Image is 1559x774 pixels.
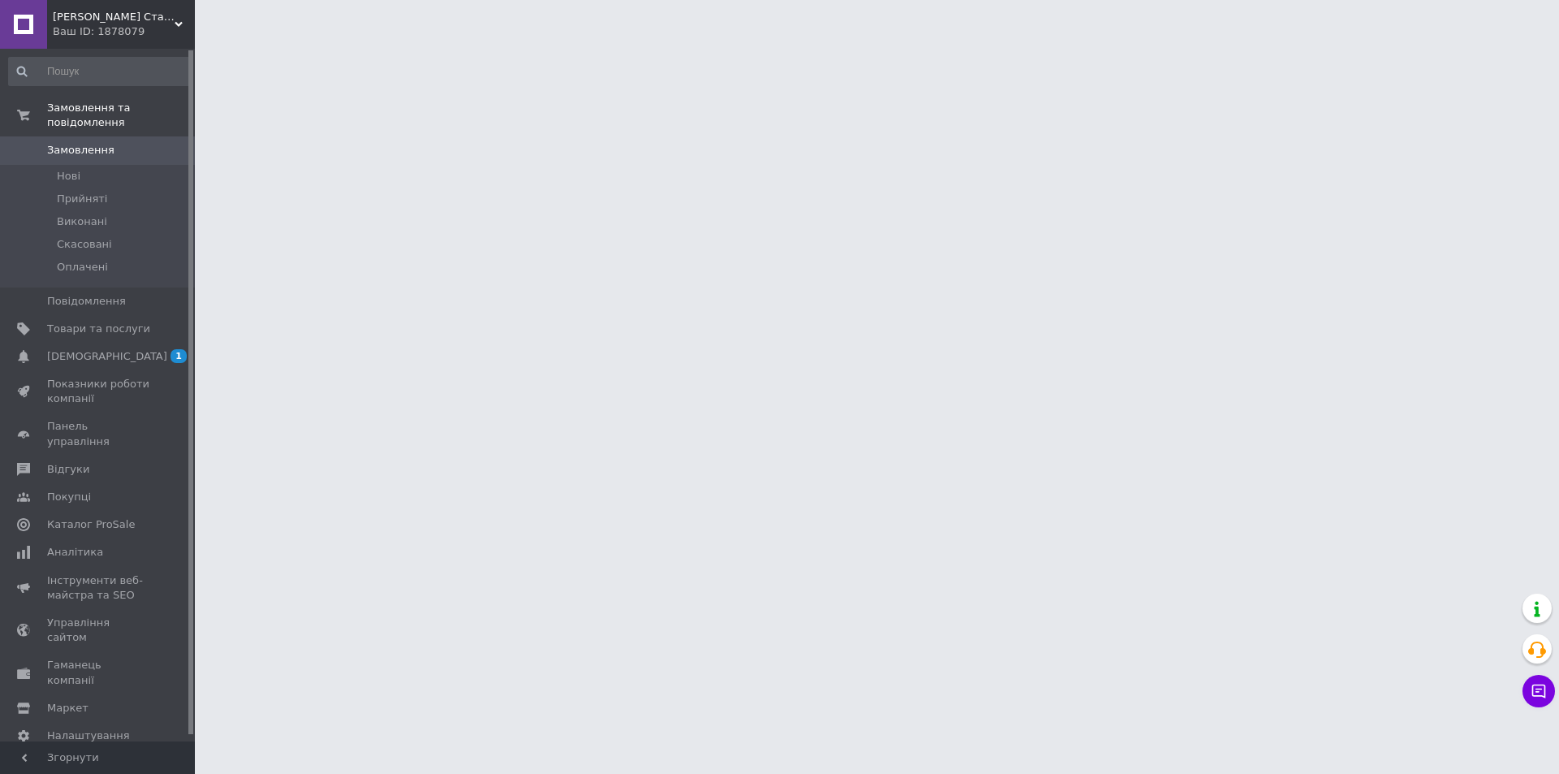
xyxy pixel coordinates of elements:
[8,57,192,86] input: Пошук
[57,169,80,184] span: Нові
[1522,675,1555,707] button: Чат з покупцем
[47,377,150,406] span: Показники роботи компанії
[47,490,91,504] span: Покупці
[47,517,135,532] span: Каталог ProSale
[57,214,107,229] span: Виконані
[47,545,103,560] span: Аналітика
[53,10,175,24] span: ФОП Лебедєв Р. В. Стартери Генератори Комплектуючі.
[47,419,150,448] span: Панель управління
[47,616,150,645] span: Управління сайтом
[57,192,107,206] span: Прийняті
[47,701,89,716] span: Маркет
[47,462,89,477] span: Відгуки
[47,573,150,603] span: Інструменти веб-майстра та SEO
[47,729,130,743] span: Налаштування
[171,349,187,363] span: 1
[47,322,150,336] span: Товари та послуги
[53,24,195,39] div: Ваш ID: 1878079
[47,294,126,309] span: Повідомлення
[57,260,108,275] span: Оплачені
[47,658,150,687] span: Гаманець компанії
[47,101,195,130] span: Замовлення та повідомлення
[47,349,167,364] span: [DEMOGRAPHIC_DATA]
[47,143,114,158] span: Замовлення
[57,237,112,252] span: Скасовані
